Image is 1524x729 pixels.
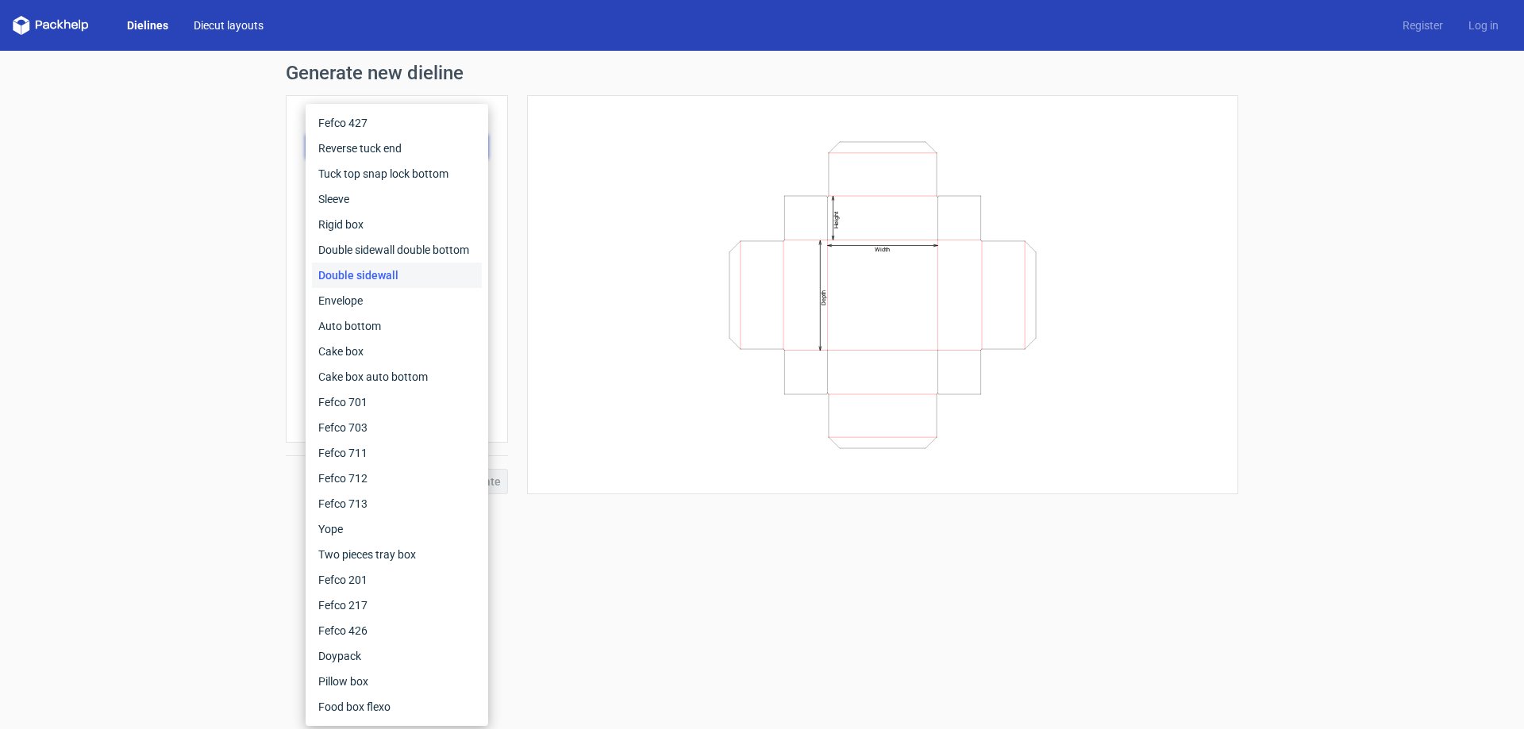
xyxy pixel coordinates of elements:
div: Fefco 701 [312,389,482,415]
a: Log in [1456,17,1511,33]
div: Fefco 427 [312,110,482,136]
div: Pillow box [312,669,482,694]
div: Fefco 703 [312,415,482,440]
h1: Generate new dieline [286,63,1238,82]
div: Auto bottom [312,313,482,339]
div: Fefco 217 [312,593,482,618]
div: Double sidewall double bottom [312,237,482,263]
div: Reverse tuck end [312,136,482,161]
div: Fefco 201 [312,567,482,593]
text: Height [833,211,840,228]
div: Fefco 426 [312,618,482,643]
div: Rigid box [312,212,482,237]
a: Dielines [114,17,181,33]
div: Fefco 712 [312,466,482,491]
text: Depth [820,290,827,305]
div: Cake box [312,339,482,364]
div: Sleeve [312,186,482,212]
div: Fefco 713 [312,491,482,516]
div: Yope [312,516,482,542]
div: Tuck top snap lock bottom [312,161,482,186]
a: Diecut layouts [181,17,276,33]
div: Food box flexo [312,694,482,719]
div: Envelope [312,288,482,313]
div: Fefco 711 [312,440,482,466]
div: Two pieces tray box [312,542,482,567]
a: Register [1390,17,1456,33]
text: Width [875,246,890,253]
div: Cake box auto bottom [312,364,482,389]
div: Double sidewall [312,263,482,288]
div: Doypack [312,643,482,669]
